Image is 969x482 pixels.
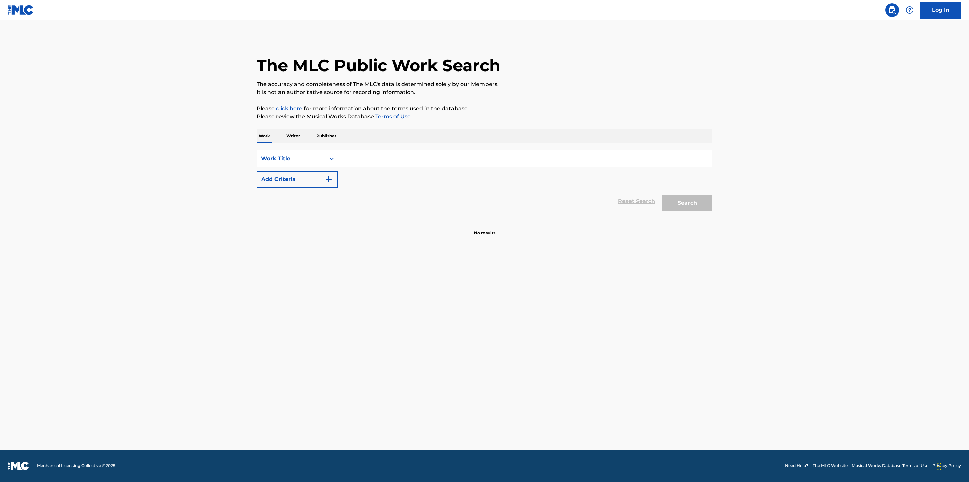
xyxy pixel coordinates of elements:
[261,154,322,163] div: Work Title
[906,6,914,14] img: help
[257,105,712,113] p: Please for more information about the terms used in the database.
[937,456,941,477] div: Trascina
[257,80,712,88] p: The accuracy and completeness of The MLC's data is determined solely by our Members.
[903,3,916,17] div: Help
[813,463,848,469] a: The MLC Website
[8,462,29,470] img: logo
[785,463,809,469] a: Need Help?
[257,88,712,96] p: It is not an authoritative source for recording information.
[474,222,495,236] p: No results
[257,150,712,215] form: Search Form
[257,171,338,188] button: Add Criteria
[276,105,302,112] a: click here
[932,463,961,469] a: Privacy Policy
[935,450,969,482] div: Widget chat
[8,5,34,15] img: MLC Logo
[852,463,928,469] a: Musical Works Database Terms of Use
[314,129,339,143] p: Publisher
[920,2,961,19] a: Log In
[37,463,115,469] span: Mechanical Licensing Collective © 2025
[257,113,712,121] p: Please review the Musical Works Database
[325,175,333,183] img: 9d2ae6d4665cec9f34b9.svg
[284,129,302,143] p: Writer
[257,55,500,76] h1: The MLC Public Work Search
[935,450,969,482] iframe: Chat Widget
[374,113,411,120] a: Terms of Use
[885,3,899,17] a: Public Search
[257,129,272,143] p: Work
[888,6,896,14] img: search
